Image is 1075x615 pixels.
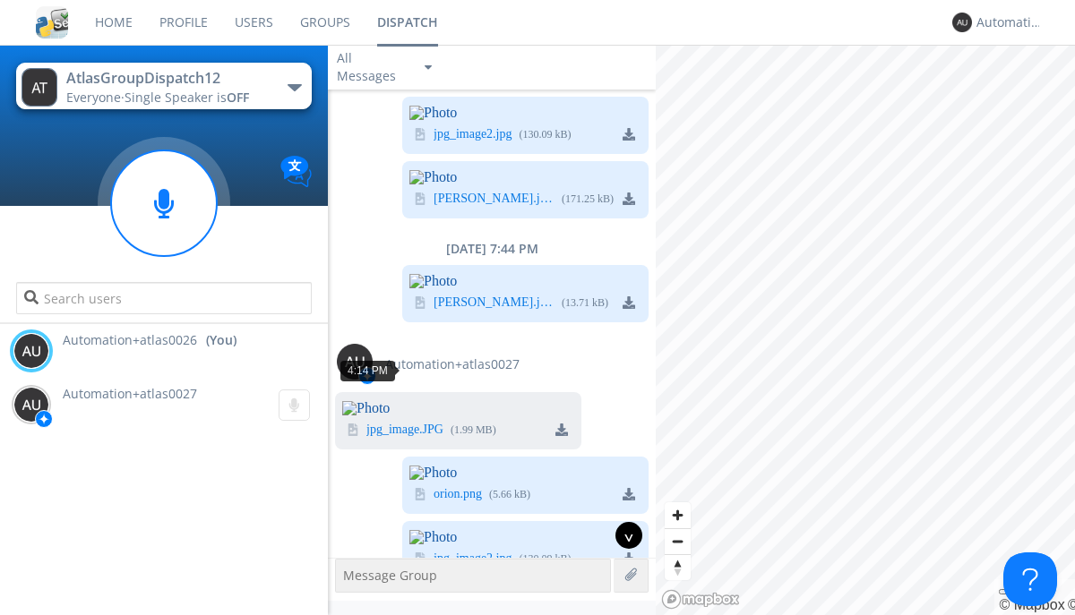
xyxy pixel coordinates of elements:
[348,364,388,377] span: 4:14 PM
[13,333,49,369] img: 373638.png
[414,192,426,205] img: image icon
[21,68,57,107] img: 373638.png
[489,487,530,502] div: ( 5.66 kB )
[280,156,312,187] img: Translation enabled
[434,192,555,207] a: [PERSON_NAME].jpeg
[342,401,581,415] img: Photo
[434,128,512,142] a: jpg_image2.jpg
[16,282,311,314] input: Search users
[623,192,635,205] img: download media button
[665,555,691,580] span: Reset bearing to north
[414,296,426,309] img: image icon
[623,296,635,309] img: download media button
[409,106,649,120] img: Photo
[409,466,649,480] img: Photo
[520,127,572,142] div: ( 130.09 kB )
[227,89,249,106] span: OFF
[976,13,1044,31] div: Automation+atlas0026
[562,295,608,311] div: ( 13.71 kB )
[409,274,649,288] img: Photo
[66,89,268,107] div: Everyone ·
[63,331,197,349] span: Automation+atlas0026
[347,423,359,436] img: image icon
[615,522,642,549] div: ^
[623,128,635,141] img: download media button
[520,551,572,567] div: ( 130.09 kB )
[665,528,691,554] button: Zoom out
[661,589,740,610] a: Mapbox logo
[451,423,496,438] div: ( 1.99 MB )
[16,63,311,109] button: AtlasGroupDispatch12Everyone·Single Speaker isOFF
[623,552,635,565] img: download media button
[206,331,236,349] div: (You)
[409,530,649,544] img: Photo
[434,488,482,502] a: orion.png
[1003,552,1057,606] iframe: Toggle Customer Support
[63,385,197,402] span: Automation+atlas0027
[385,355,520,373] span: Automation+atlas0027
[562,192,614,207] div: ( 171.25 kB )
[409,170,649,184] img: Photo
[414,552,426,565] img: image icon
[999,597,1064,612] a: Mapbox
[999,589,1013,594] button: Toggle attribution
[36,6,68,38] img: cddb5a64eb264b2086981ab96f4c1ba7
[414,488,426,500] img: image icon
[13,387,49,423] img: 373638.png
[337,344,373,380] img: 373638.png
[337,49,408,85] div: All Messages
[623,488,635,500] img: download media button
[328,240,656,258] div: [DATE] 7:44 PM
[125,89,249,106] span: Single Speaker is
[434,296,555,311] a: [PERSON_NAME].jpeg
[555,423,568,436] img: download media button
[434,552,512,567] a: jpg_image2.jpg
[665,529,691,554] span: Zoom out
[665,502,691,528] button: Zoom in
[366,423,443,438] a: jpg_image.JPG
[425,65,432,70] img: caret-down-sm.svg
[66,68,268,89] div: AtlasGroupDispatch12
[414,128,426,141] img: image icon
[665,554,691,580] button: Reset bearing to north
[952,13,972,32] img: 373638.png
